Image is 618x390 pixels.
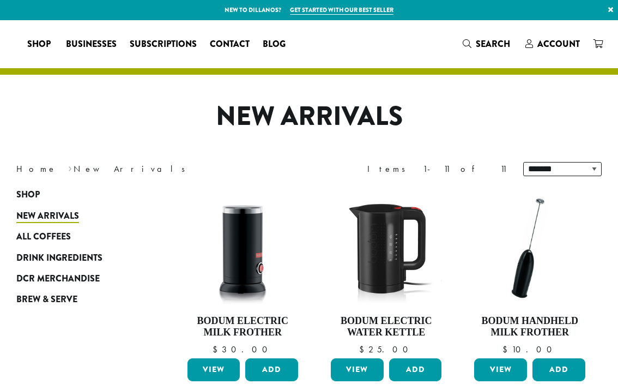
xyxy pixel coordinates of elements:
a: All Coffees [16,226,138,247]
a: Bodum Electric Water Kettle $25.00 [328,190,444,354]
span: All Coffees [16,230,71,244]
span: $ [359,344,368,355]
bdi: 30.00 [213,344,272,355]
span: Shop [16,188,40,202]
a: Get started with our best seller [290,5,393,15]
a: Brew & Serve [16,289,138,310]
span: Drink Ingredients [16,251,102,265]
div: Items 1-11 of 11 [367,163,507,176]
a: Drink Ingredients [16,247,138,268]
span: Account [537,38,580,50]
img: DP3954.01-002.png [184,190,300,306]
button: Add [389,358,442,381]
a: Shop [21,35,59,53]
a: View [331,358,384,381]
button: Add [245,358,298,381]
span: DCR Merchandise [16,272,100,286]
h1: New Arrivals [8,101,610,133]
span: Contact [210,38,250,51]
button: Add [532,358,585,381]
span: Shop [27,38,51,51]
span: Subscriptions [130,38,197,51]
h4: Bodum Electric Milk Frother [185,315,301,339]
a: Shop [16,184,138,205]
span: Blog [263,38,286,51]
span: Brew & Serve [16,293,77,307]
a: New Arrivals [16,206,138,226]
span: $ [502,344,512,355]
bdi: 10.00 [502,344,557,355]
a: DCR Merchandise [16,268,138,289]
a: View [474,358,527,381]
img: DP3955.01.png [328,190,444,306]
a: Home [16,163,57,175]
a: View [187,358,240,381]
h4: Bodum Handheld Milk Frother [471,315,587,339]
nav: Breadcrumb [16,163,293,176]
a: Bodum Electric Milk Frother $30.00 [185,190,301,354]
a: Search [456,35,519,53]
span: $ [213,344,222,355]
span: Search [476,38,510,50]
span: Businesses [66,38,117,51]
bdi: 25.00 [359,344,413,355]
a: Bodum Handheld Milk Frother $10.00 [471,190,587,354]
span: New Arrivals [16,209,79,223]
img: DP3927.01-002.png [471,190,587,306]
span: › [68,159,72,176]
h4: Bodum Electric Water Kettle [328,315,444,339]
